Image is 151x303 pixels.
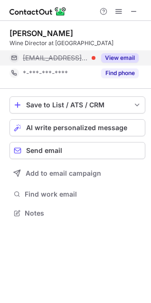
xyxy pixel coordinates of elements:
button: Notes [9,207,145,220]
span: Find work email [25,190,142,199]
div: [PERSON_NAME] [9,28,73,38]
span: AI write personalized message [26,124,127,132]
button: save-profile-one-click [9,96,145,114]
button: Reveal Button [101,53,139,63]
button: Reveal Button [101,68,139,78]
button: Add to email campaign [9,165,145,182]
div: Wine Director at [GEOGRAPHIC_DATA] [9,39,145,47]
span: [EMAIL_ADDRESS][DOMAIN_NAME] [23,54,88,62]
span: Add to email campaign [26,170,101,177]
span: Notes [25,209,142,218]
span: Send email [26,147,62,154]
button: Send email [9,142,145,159]
img: ContactOut v5.3.10 [9,6,66,17]
button: Find work email [9,188,145,201]
button: AI write personalized message [9,119,145,136]
div: Save to List / ATS / CRM [26,101,129,109]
